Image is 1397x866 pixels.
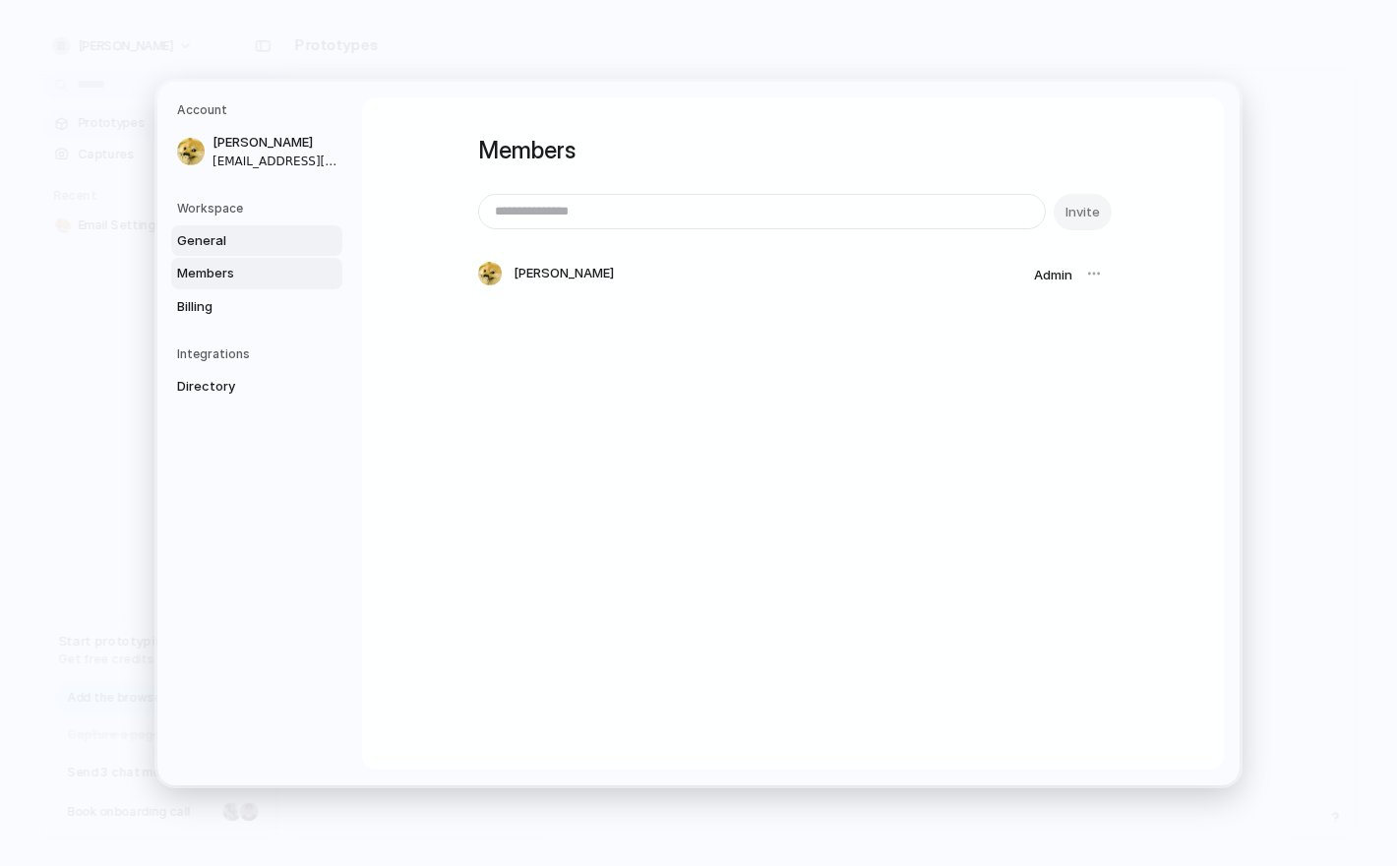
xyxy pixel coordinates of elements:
a: Directory [171,371,342,402]
span: General [177,230,303,250]
h5: Workspace [177,199,342,216]
h5: Account [177,101,342,119]
span: [EMAIL_ADDRESS][DOMAIN_NAME] [213,152,338,169]
a: Members [171,258,342,289]
span: Members [177,264,303,283]
h1: Members [478,133,1108,168]
span: [PERSON_NAME] [213,133,338,153]
a: General [171,224,342,256]
a: [PERSON_NAME][EMAIL_ADDRESS][DOMAIN_NAME] [171,127,342,176]
span: Billing [177,296,303,316]
a: Billing [171,290,342,322]
span: [PERSON_NAME] [514,264,614,283]
span: Admin [1034,267,1072,282]
span: Directory [177,377,303,397]
h5: Integrations [177,345,342,363]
